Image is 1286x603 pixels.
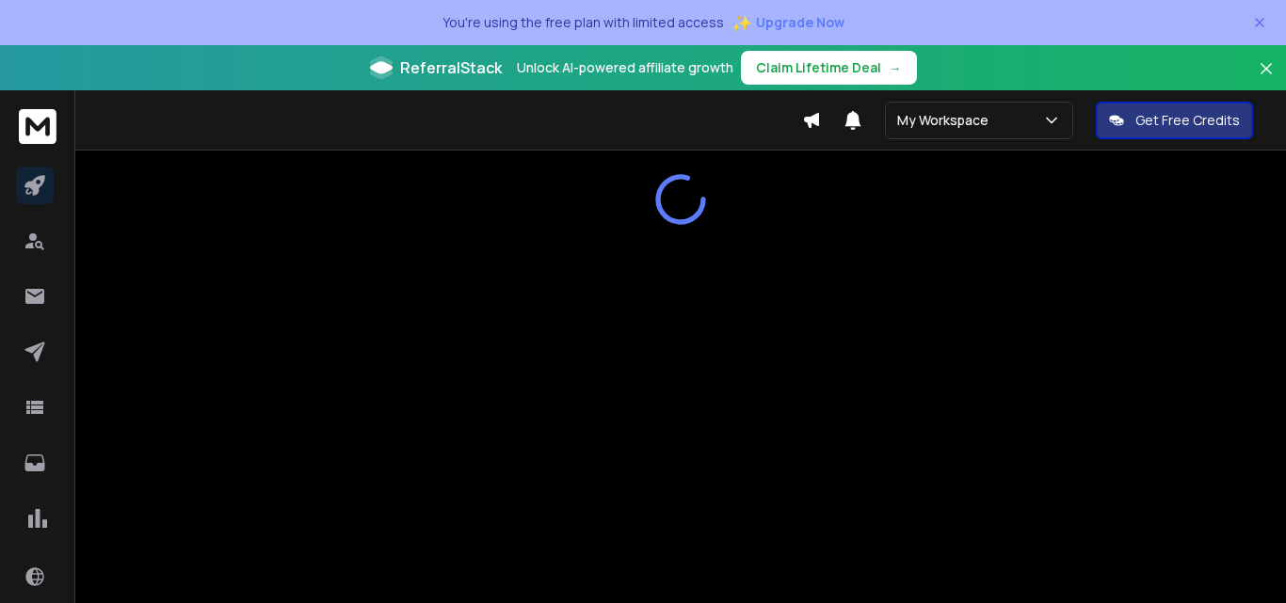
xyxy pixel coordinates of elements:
span: → [889,58,902,77]
span: ReferralStack [400,56,502,79]
p: My Workspace [897,111,996,130]
button: Claim Lifetime Deal→ [741,51,917,85]
button: Get Free Credits [1096,102,1253,139]
p: Unlock AI-powered affiliate growth [517,58,733,77]
p: You're using the free plan with limited access [442,13,724,32]
span: ✨ [731,9,752,36]
span: Upgrade Now [756,13,844,32]
button: Close banner [1254,56,1278,102]
button: ✨Upgrade Now [731,4,844,41]
p: Get Free Credits [1135,111,1240,130]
